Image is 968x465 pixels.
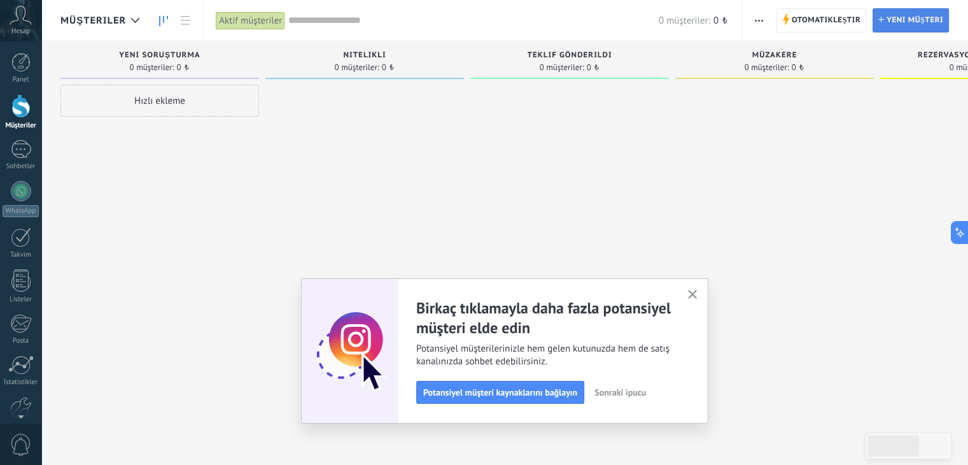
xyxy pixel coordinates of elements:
[130,64,174,71] span: 0 müşteriler:
[752,51,797,60] span: Müzakere
[713,15,729,27] span: 0 ₺
[177,64,190,71] span: 0 ₺
[873,8,949,32] a: Yeni müşteri
[745,64,789,71] span: 0 müşteriler:
[587,64,600,71] span: 0 ₺
[3,76,39,84] div: Panel
[750,8,768,32] button: Daha fazla
[3,296,39,304] div: Listeler
[416,343,672,368] span: Potansiyel müşterilerinizle hem gelen kutunuzda hem de satış kanalınızda sohbet edebilirsiniz.
[659,15,710,27] span: 0 müşteriler:
[335,64,379,71] span: 0 müşteriler:
[174,8,196,33] a: Liste
[3,337,39,345] div: Posta
[792,64,805,71] span: 0 ₺
[423,388,577,397] span: Potansiyel müşteri kaynaklarını bağlayın
[11,27,30,36] span: Hesap
[343,51,386,60] span: Nitelikli
[3,378,39,387] div: İstatistikler
[887,9,943,32] span: Yeni müşteri
[216,11,285,30] div: Aktif müşteriler
[3,205,39,217] div: WhatsApp
[272,51,458,62] div: Nitelikli
[416,381,584,404] button: Potansiyel müşteri kaynaklarını bağlayın
[3,162,39,171] div: Sohbetler
[540,64,584,71] span: 0 müşteriler:
[776,8,866,32] a: Otomatikleştir
[477,51,663,62] div: Teklif gönderildi
[67,51,253,62] div: Yeni soruşturma
[3,251,39,259] div: Takvim
[792,9,860,32] span: Otomatikleştir
[3,122,39,130] div: Müşteriler
[382,64,395,71] span: 0 ₺
[594,388,646,397] span: Sonraki ipucu
[119,51,200,60] span: Yeni soruşturma
[528,51,612,60] span: Teklif gönderildi
[682,51,867,62] div: Müzakere
[589,383,652,402] button: Sonraki ipucu
[416,298,672,338] h2: Birkaç tıklamayla daha fazla potansiyel müşteri elde edin
[60,15,126,27] span: Müşteriler
[153,8,174,33] a: Müşteriler
[60,85,259,117] div: Hızlı ekleme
